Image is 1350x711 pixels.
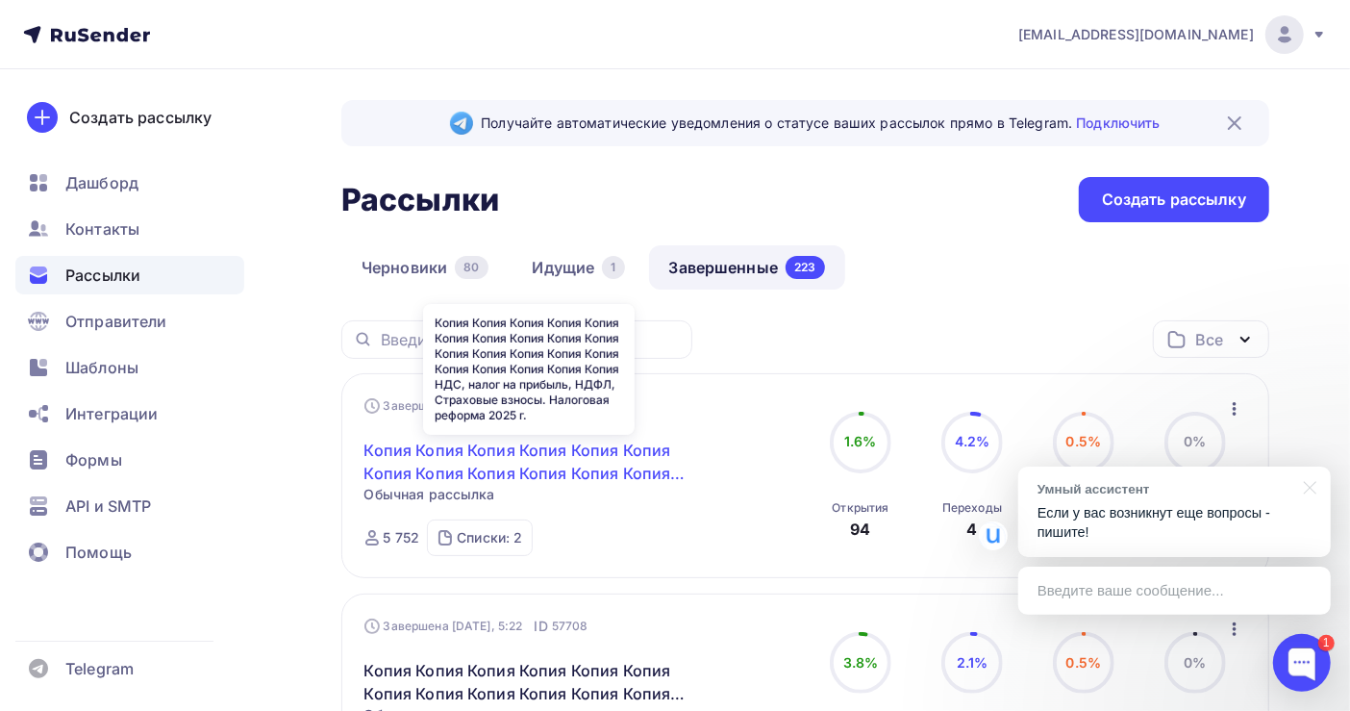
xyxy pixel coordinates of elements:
span: 57708 [552,617,588,636]
span: API и SMTP [65,495,151,518]
span: 3.8% [843,654,879,671]
img: Telegram [450,112,473,135]
span: 0.5% [1066,654,1102,671]
h2: Рассылки [341,181,499,219]
a: Контакты [15,210,244,248]
div: Завершена [DATE], 7:25 [364,396,587,416]
div: 94 [850,518,870,541]
p: Если у вас возникнут еще вопросы - пишите! [1037,503,1312,543]
span: 0.5% [1066,433,1102,449]
div: Введите ваше сообщение... [1018,567,1331,615]
div: Умный ассистент [1037,480,1292,498]
div: 4 [966,518,977,541]
span: Получайте автоматические уведомления о статусе ваших рассылок прямо в Telegram. [481,114,1160,133]
div: Переходы [942,500,1002,516]
a: Отправители [15,302,244,341]
div: 1 [602,256,624,279]
a: Формы [15,441,244,479]
span: Telegram [65,657,134,680]
span: Помощь [65,541,132,564]
span: Дашборд [65,171,138,194]
span: Рассылки [65,264,140,287]
span: 4.2% [955,433,990,449]
span: 0% [1184,654,1206,671]
div: 223 [786,256,824,279]
span: 0% [1184,433,1206,449]
span: Отправители [65,310,167,333]
span: Формы [65,448,122,471]
a: [EMAIL_ADDRESS][DOMAIN_NAME] [1018,15,1327,54]
div: Копия Копия Копия Копия Копия Копия Копия Копия Копия Копия Копия Копия Копия Копия Копия Копия К... [423,304,635,435]
div: Создать рассылку [1102,189,1246,211]
span: Шаблоны [65,356,138,379]
a: Завершенные223 [649,245,845,290]
div: Открытия [832,500,888,516]
span: 1.6% [844,433,877,449]
a: Подключить [1076,114,1160,131]
div: 80 [455,256,487,279]
div: Завершена [DATE], 5:22 [364,617,588,636]
span: [EMAIL_ADDRESS][DOMAIN_NAME] [1018,25,1254,44]
a: Шаблоны [15,348,244,387]
input: Введите название рассылки [381,329,681,350]
a: Дашборд [15,164,244,202]
span: Интеграции [65,402,158,425]
span: 2.1% [957,654,988,671]
a: Идущие1 [512,245,645,290]
div: Создать рассылку [69,106,212,129]
img: Умный ассистент [979,521,1008,550]
div: Все [1196,328,1223,351]
div: Списки: 2 [457,528,522,547]
div: 5 752 [384,528,420,547]
a: Копия Копия Копия Копия Копия Копия Копия Копия Копия Копия Копия Копия Копия Копия Копия Копия К... [364,439,694,485]
a: Рассылки [15,256,244,294]
span: ID [535,617,548,636]
span: Обычная рассылка [364,485,495,504]
div: 1 [1318,635,1335,651]
a: Копия Копия Копия Копия Копия Копия Копия Копия Копия Копия Копия Копия Копия Копия Копия Копия К... [364,659,694,705]
button: Все [1153,320,1269,358]
span: Контакты [65,217,139,241]
a: Черновики80 [341,245,509,290]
